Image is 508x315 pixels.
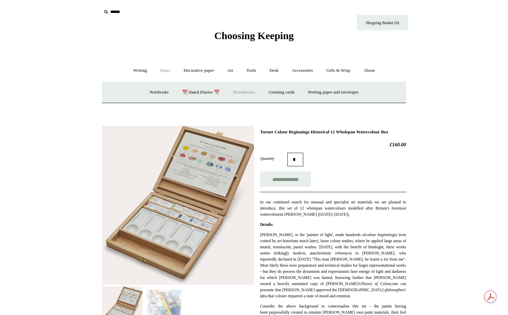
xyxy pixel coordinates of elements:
[260,199,406,217] p: In our continued search for unusual and specialist art materials we are pleased to introduce, thi...
[302,83,365,101] a: Writing paper and envelopes
[178,62,220,80] a: Decorative paper
[221,62,239,80] a: Art
[320,62,357,80] a: Gifts & Wrap
[260,142,406,148] h2: £160.00
[102,126,254,285] img: Turner Colour Beginnings Historical 12 Wholepan Watercolour Box
[264,62,285,80] a: Desk
[357,15,408,30] a: Shopping Basket (0)
[176,83,225,101] a: 📆 Dated Diaries 📆
[358,62,381,80] a: About
[240,62,262,80] a: Tools
[127,62,153,80] a: Writing
[286,62,319,80] a: Accessories
[361,281,392,286] em: Theory of Colour,
[214,30,294,41] span: Choosing Keeping
[143,83,175,101] a: Notebooks
[260,129,406,135] h1: Turner Colour Beginnings Historical 12 Wholepan Watercolour Box
[260,222,273,227] strong: Details:
[260,155,287,162] label: Quantity
[366,232,394,237] em: colour beginning
[260,232,406,299] p: [PERSON_NAME], or the 'painter of light', made hundreds of (a term coined by art historians much ...
[154,62,177,80] a: Paper
[262,83,301,101] a: Greeting cards
[214,35,294,40] a: Choosing Keeping
[226,83,261,101] a: Sketchbooks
